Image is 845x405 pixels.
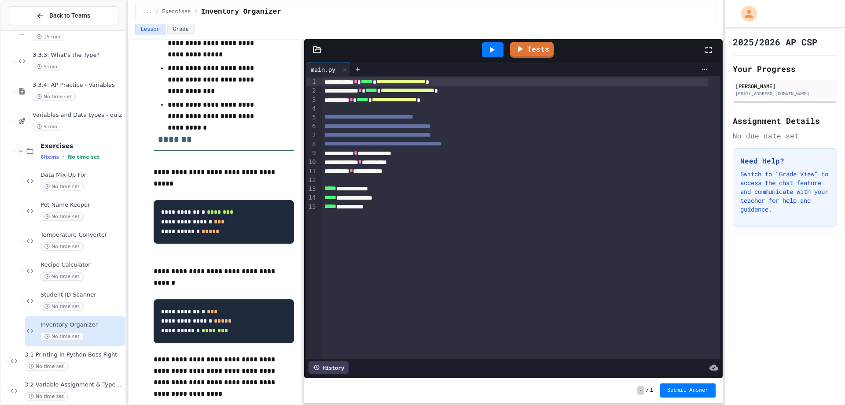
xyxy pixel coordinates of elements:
div: [EMAIL_ADDRESS][DOMAIN_NAME] [735,90,834,97]
span: 3.3.3: What's the Type? [33,52,124,59]
span: No time set [25,392,68,401]
span: Variables and Data types - quiz [33,111,124,119]
button: Submit Answer [660,383,716,398]
span: 1 [650,387,653,394]
button: Grade [167,24,195,35]
span: Inventory Organizer [40,321,124,329]
span: - [637,386,644,395]
span: No time set [40,212,84,221]
span: No time set [25,362,68,371]
div: 9 [306,149,317,158]
span: No time set [40,242,84,251]
span: Recipe Calculator [40,261,124,269]
div: 4 [306,104,317,113]
span: 9 min [33,123,61,131]
h2: Assignment Details [733,115,837,127]
span: / [646,387,649,394]
span: / [194,8,197,15]
span: 6 items [40,154,59,160]
div: 2 [306,86,317,95]
h2: Your Progress [733,63,837,75]
div: 14 [306,193,317,202]
div: 7 [306,131,317,140]
span: Inventory Organizer [201,7,281,17]
span: • [62,153,64,160]
h1: 2025/2026 AP CSP [733,36,817,48]
div: 10 [306,158,317,167]
span: 3.2 Variable Assignment & Type Boss Fight [25,381,124,389]
div: 5 [306,113,317,122]
span: Data Mix-Up Fix [40,171,124,179]
div: 3 [306,96,317,104]
span: Exercises [40,142,124,150]
div: 1 [306,78,317,86]
div: 12 [306,176,317,185]
div: 8 [306,140,317,149]
span: Submit Answer [667,387,709,394]
span: No time set [68,154,99,160]
span: Temperature Converter [40,231,124,239]
p: Switch to "Grade View" to access the chat feature and communicate with your teacher for help and ... [740,170,830,214]
span: / [155,8,158,15]
span: 3.1 Printing in Python Boss Fight [25,351,124,359]
div: No due date set [733,130,837,141]
span: Back to Teams [49,11,90,20]
span: Pet Name Keeper [40,201,124,209]
div: 13 [306,185,317,193]
button: Lesson [135,24,165,35]
span: No time set [33,93,76,101]
h3: Need Help? [740,156,830,166]
div: main.py [306,63,351,76]
div: main.py [306,65,340,74]
div: [PERSON_NAME] [735,82,834,90]
div: 15 [306,203,317,212]
span: Exercises [162,8,191,15]
button: Back to Teams [8,6,118,25]
span: 3.3.4: AP Practice - Variables [33,82,124,89]
span: No time set [40,272,84,281]
span: 5 min [33,63,61,71]
div: 11 [306,167,317,176]
span: Student ID Scanner [40,291,124,299]
div: 6 [306,122,317,131]
a: Tests [510,42,554,58]
span: ... [143,8,152,15]
span: No time set [40,302,84,311]
span: No time set [40,332,84,341]
span: No time set [40,182,84,191]
span: 15 min [33,33,64,41]
div: History [309,361,349,374]
div: My Account [732,4,759,24]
